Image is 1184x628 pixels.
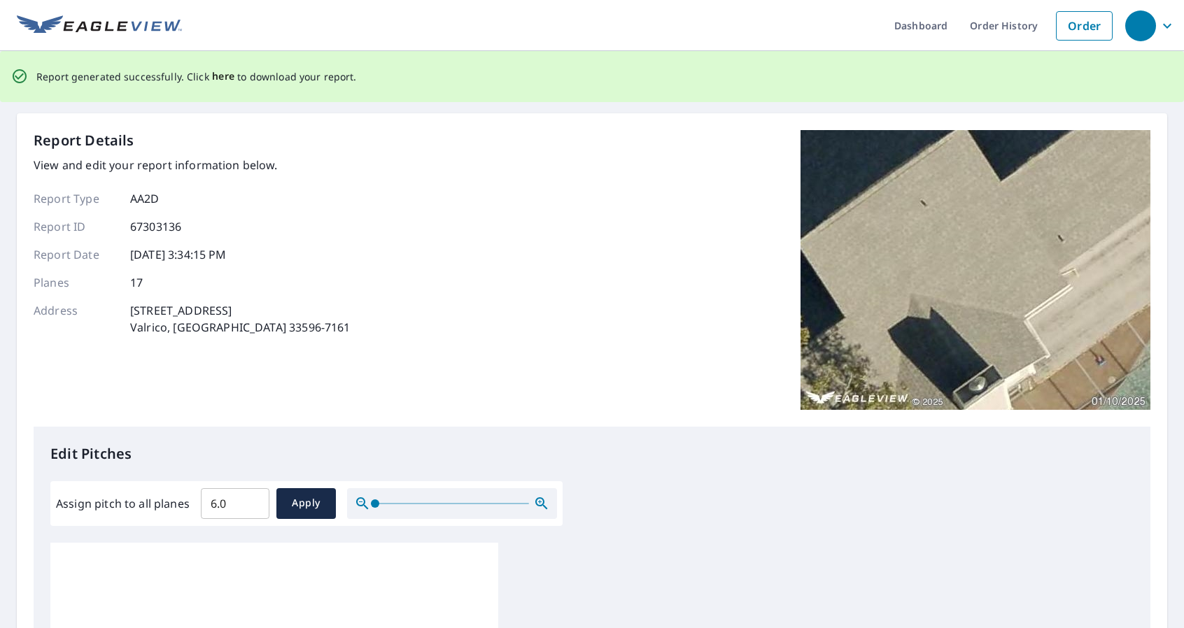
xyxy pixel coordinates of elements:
p: 17 [130,274,143,291]
p: [DATE] 3:34:15 PM [130,246,227,263]
img: Top image [801,130,1150,410]
a: Order [1056,11,1113,41]
p: [STREET_ADDRESS] Valrico, [GEOGRAPHIC_DATA] 33596-7161 [130,302,351,336]
p: Report ID [34,218,118,235]
p: Report generated successfully. Click to download your report. [36,68,357,85]
input: 00.0 [201,484,269,523]
p: Report Type [34,190,118,207]
p: AA2D [130,190,160,207]
p: Report Details [34,130,134,151]
p: Edit Pitches [50,443,1134,464]
p: Planes [34,274,118,291]
img: EV Logo [17,15,182,36]
p: Report Date [34,246,118,263]
p: Address [34,302,118,336]
p: 67303136 [130,218,181,235]
label: Assign pitch to all planes [56,495,190,512]
button: Apply [276,488,336,519]
span: Apply [288,494,325,512]
button: here [212,68,235,85]
p: View and edit your report information below. [34,157,351,173]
